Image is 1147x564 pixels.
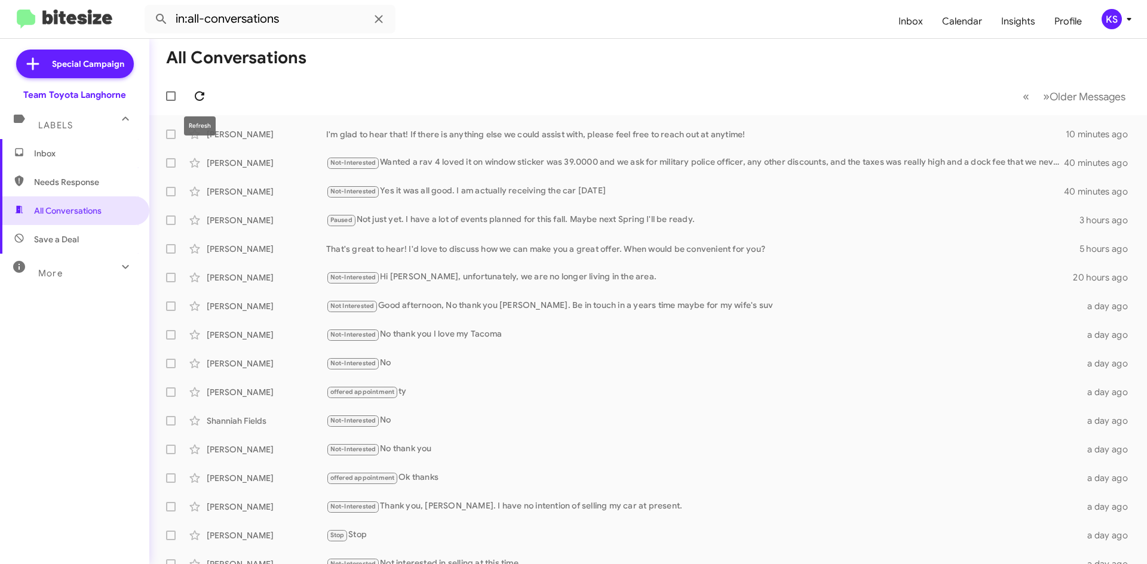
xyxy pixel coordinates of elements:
div: a day ago [1080,529,1137,541]
div: [PERSON_NAME] [207,157,326,169]
div: 3 hours ago [1079,214,1137,226]
div: Thank you, [PERSON_NAME]. I have no intention of selling my car at present. [326,500,1080,513]
div: a day ago [1080,329,1137,341]
span: offered appointment [330,388,395,396]
span: More [38,268,63,279]
div: KS [1102,9,1122,29]
span: Not-Interested [330,187,376,195]
div: 40 minutes ago [1066,186,1137,198]
div: 10 minutes ago [1066,128,1137,140]
span: Older Messages [1050,90,1125,103]
div: Hi [PERSON_NAME], unfortunately, we are no longer living in the area. [326,270,1073,284]
div: Wanted a rav 4 loved it on window sticker was 39.0000 and we ask for military police officer, any... [326,156,1066,169]
div: That's great to hear! I'd love to discuss how we can make you a great offer. When would be conven... [326,243,1079,255]
div: Refresh [184,116,216,135]
span: Not-Interested [330,273,376,281]
div: [PERSON_NAME] [207,529,326,541]
div: a day ago [1080,501,1137,513]
div: ty [326,385,1080,399]
div: a day ago [1080,472,1137,484]
div: 40 minutes ago [1066,157,1137,169]
div: a day ago [1080,443,1137,455]
div: Team Toyota Langhorne [23,89,126,101]
span: offered appointment [330,474,395,482]
h1: All Conversations [166,48,306,67]
span: Not-Interested [330,445,376,453]
div: No thank you [326,442,1080,456]
div: No thank you I love my Tacoma [326,328,1080,341]
span: Paused [330,216,352,224]
div: Not just yet. I have a lot of events planned for this fall. Maybe next Spring I'll be ready. [326,213,1079,227]
div: Ok thanks [326,471,1080,485]
div: 5 hours ago [1079,243,1137,255]
div: [PERSON_NAME] [207,357,326,369]
span: Not-Interested [330,159,376,167]
div: [PERSON_NAME] [207,186,326,198]
div: [PERSON_NAME] [207,272,326,283]
a: Profile [1045,4,1091,39]
div: [PERSON_NAME] [207,214,326,226]
div: a day ago [1080,357,1137,369]
div: a day ago [1080,300,1137,312]
div: No [326,356,1080,370]
div: Stop [326,528,1080,542]
input: Search [145,5,395,33]
div: Shanniah Fields [207,415,326,427]
span: All Conversations [34,205,102,217]
span: Not Interested [330,302,375,310]
div: Good afternoon, No thank you [PERSON_NAME]. Be in touch in a years time maybe for my wife's suv [326,299,1080,313]
div: I'm glad to hear that! If there is anything else we could assist with, please feel free to reach ... [326,128,1066,140]
a: Special Campaign [16,50,134,78]
span: Not-Interested [330,331,376,338]
div: a day ago [1080,415,1137,427]
div: a day ago [1080,386,1137,398]
div: No [326,414,1080,427]
nav: Page navigation example [1016,84,1133,109]
span: Not-Interested [330,417,376,424]
div: [PERSON_NAME] [207,329,326,341]
div: Yes it was all good. I am actually receiving the car [DATE] [326,184,1066,198]
div: [PERSON_NAME] [207,243,326,255]
div: [PERSON_NAME] [207,443,326,455]
div: [PERSON_NAME] [207,472,326,484]
a: Calendar [933,4,992,39]
span: Not-Interested [330,359,376,367]
button: Next [1036,84,1133,109]
div: [PERSON_NAME] [207,300,326,312]
button: KS [1091,9,1134,29]
div: [PERSON_NAME] [207,128,326,140]
button: Previous [1016,84,1036,109]
div: [PERSON_NAME] [207,386,326,398]
a: Inbox [889,4,933,39]
span: Needs Response [34,176,136,188]
div: 20 hours ago [1073,272,1137,283]
span: Labels [38,120,73,131]
span: « [1023,89,1029,104]
span: » [1043,89,1050,104]
span: Stop [330,531,345,539]
a: Insights [992,4,1045,39]
span: Special Campaign [52,58,124,70]
span: Save a Deal [34,233,79,245]
span: Inbox [34,147,136,159]
span: Not-Interested [330,503,376,510]
div: [PERSON_NAME] [207,501,326,513]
